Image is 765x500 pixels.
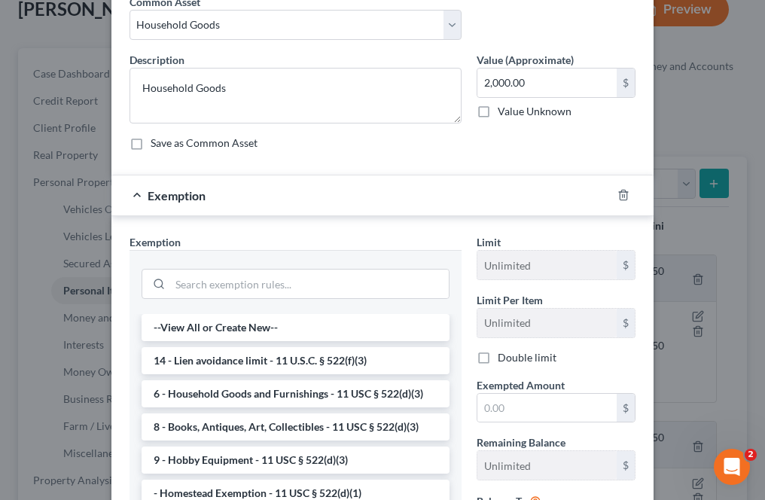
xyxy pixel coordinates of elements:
input: 0.00 [477,69,617,97]
label: Double limit [498,350,556,365]
input: Search exemption rules... [170,270,449,298]
span: Exempted Amount [477,379,565,392]
input: -- [477,309,617,337]
input: -- [477,451,617,480]
div: $ [617,394,635,422]
span: 2 [745,449,757,461]
label: Save as Common Asset [151,136,258,151]
li: 6 - Household Goods and Furnishings - 11 USC § 522(d)(3) [142,380,450,407]
label: Value (Approximate) [477,52,574,68]
label: Limit Per Item [477,292,543,308]
div: $ [617,251,635,279]
input: -- [477,251,617,279]
li: 8 - Books, Antiques, Art, Collectibles - 11 USC § 522(d)(3) [142,413,450,441]
li: 9 - Hobby Equipment - 11 USC § 522(d)(3) [142,447,450,474]
iframe: Intercom live chat [714,449,750,485]
input: 0.00 [477,394,617,422]
span: Exemption [130,236,181,248]
label: Value Unknown [498,104,571,119]
div: $ [617,309,635,337]
span: Exemption [148,188,206,203]
div: $ [617,69,635,97]
label: Remaining Balance [477,434,565,450]
li: 14 - Lien avoidance limit - 11 U.S.C. § 522(f)(3) [142,347,450,374]
span: Limit [477,236,501,248]
span: Description [130,53,184,66]
div: $ [617,451,635,480]
li: --View All or Create New-- [142,314,450,341]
